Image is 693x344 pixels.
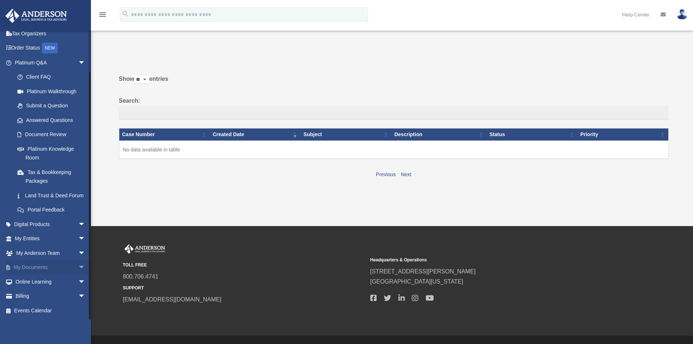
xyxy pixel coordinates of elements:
select: Showentries [134,76,149,84]
a: My Documentsarrow_drop_down [5,260,96,275]
img: Anderson Advisors Platinum Portal [123,244,167,254]
a: Submit a Question [10,99,93,113]
a: Billingarrow_drop_down [5,289,96,304]
th: Created Date: activate to sort column ascending [210,128,301,141]
img: Anderson Advisors Platinum Portal [3,9,69,23]
th: Case Number: activate to sort column ascending [119,128,210,141]
label: Show entries [119,74,669,91]
img: User Pic [677,9,688,20]
span: arrow_drop_down [78,232,93,246]
a: Online Learningarrow_drop_down [5,274,96,289]
th: Priority: activate to sort column ascending [577,128,668,141]
span: arrow_drop_down [78,260,93,275]
label: Search: [119,96,669,120]
a: Portal Feedback [10,203,93,217]
a: Next [401,171,411,177]
a: [EMAIL_ADDRESS][DOMAIN_NAME] [123,296,222,303]
span: arrow_drop_down [78,217,93,232]
a: Tax & Bookkeeping Packages [10,165,93,188]
a: Platinum Q&Aarrow_drop_down [5,55,93,70]
th: Status: activate to sort column ascending [487,128,578,141]
a: [GEOGRAPHIC_DATA][US_STATE] [370,278,463,285]
a: Answered Questions [10,113,89,127]
a: My Entitiesarrow_drop_down [5,232,96,246]
small: TOLL FREE [123,261,365,269]
a: Document Review [10,127,93,142]
td: No data available in table [119,141,668,159]
span: arrow_drop_down [78,289,93,304]
th: Subject: activate to sort column ascending [300,128,391,141]
i: menu [98,10,107,19]
i: search [122,10,130,18]
a: Land Trust & Deed Forum [10,188,93,203]
a: Events Calendar [5,303,96,318]
small: SUPPORT [123,284,365,292]
a: Order StatusNEW [5,41,96,56]
input: Search: [119,106,669,120]
span: arrow_drop_down [78,274,93,289]
a: Tax Organizers [5,26,96,41]
a: My Anderson Teamarrow_drop_down [5,246,96,260]
a: menu [98,13,107,19]
th: Description: activate to sort column ascending [391,128,487,141]
span: arrow_drop_down [78,246,93,261]
div: NEW [42,43,58,54]
a: Platinum Knowledge Room [10,142,93,165]
a: 800.706.4741 [123,273,159,280]
a: Digital Productsarrow_drop_down [5,217,96,232]
a: Previous [376,171,395,177]
a: Platinum Walkthrough [10,84,93,99]
small: Headquarters & Operations [370,256,613,264]
span: arrow_drop_down [78,55,93,70]
a: Client FAQ [10,70,93,84]
a: [STREET_ADDRESS][PERSON_NAME] [370,268,476,274]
